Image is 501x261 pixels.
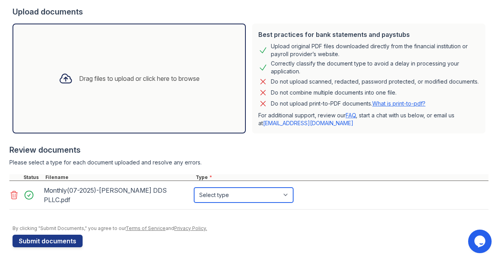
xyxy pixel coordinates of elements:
iframe: chat widget [468,230,493,253]
div: Best practices for bank statements and paystubs [258,30,479,39]
div: Filename [44,174,194,181]
div: Correctly classify the document type to avoid a delay in processing your application. [271,60,479,75]
div: Do not upload scanned, redacted, password protected, or modified documents. [271,77,479,86]
div: Upload original PDF files downloaded directly from the financial institution or payroll provider’... [271,42,479,58]
div: Drag files to upload or click here to browse [79,74,200,83]
div: By clicking "Submit Documents," you agree to our and [13,225,488,232]
button: Submit documents [13,235,83,247]
div: Upload documents [13,6,488,17]
a: [EMAIL_ADDRESS][DOMAIN_NAME] [263,120,353,126]
a: What is print-to-pdf? [372,100,425,107]
div: Please select a type for each document uploaded and resolve any errors. [9,159,488,166]
a: FAQ [346,112,356,119]
div: Review documents [9,144,488,155]
a: Privacy Policy. [174,225,207,231]
p: For additional support, review our , start a chat with us below, or email us at [258,111,479,127]
div: Monthly(07-2025)-[PERSON_NAME] DDS PLLC.pdf [44,184,191,206]
p: Do not upload print-to-PDF documents. [271,100,425,108]
div: Do not combine multiple documents into one file. [271,88,396,97]
div: Status [22,174,44,181]
a: Terms of Service [126,225,166,231]
div: Type [194,174,488,181]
